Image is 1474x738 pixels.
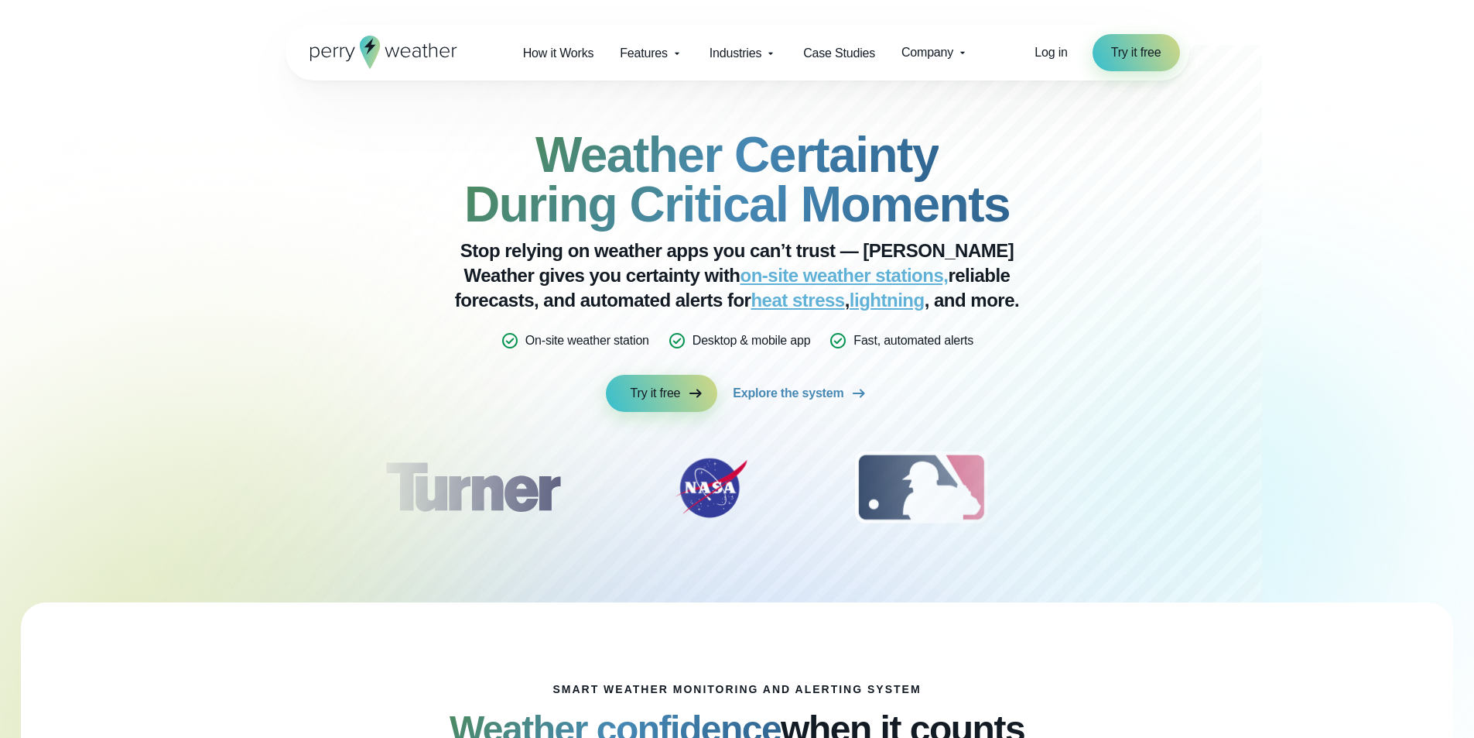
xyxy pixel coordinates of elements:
p: Stop relying on weather apps you can’t trust — [PERSON_NAME] Weather gives you certainty with rel... [428,239,1047,313]
img: MLB.svg [840,449,1003,527]
a: Explore the system [733,375,868,412]
div: 4 of 12 [1077,449,1201,527]
img: NASA.svg [657,449,765,527]
a: heat stress [751,290,844,311]
span: Features [620,44,668,63]
a: on-site weather stations, [740,265,949,286]
span: Try it free [631,384,681,403]
span: Industries [710,44,761,63]
span: Explore the system [733,384,843,403]
span: How it Works [523,44,594,63]
div: 3 of 12 [840,449,1003,527]
div: 1 of 12 [362,449,582,527]
div: slideshow [363,449,1112,534]
p: Desktop & mobile app [693,331,811,350]
span: Log in [1035,46,1067,59]
a: Case Studies [790,37,888,69]
span: Company [901,43,953,62]
span: Case Studies [803,44,875,63]
a: Try it free [1093,34,1180,71]
span: Try it free [1111,43,1161,62]
h1: smart weather monitoring and alerting system [552,683,921,695]
a: How it Works [510,37,607,69]
a: Log in [1035,43,1067,62]
p: Fast, automated alerts [853,331,973,350]
strong: Weather Certainty During Critical Moments [464,127,1010,232]
a: lightning [850,290,925,311]
p: On-site weather station [525,331,649,350]
img: PGA.svg [1077,449,1201,527]
a: Try it free [606,375,718,412]
div: 2 of 12 [657,449,765,527]
img: Turner-Construction_1.svg [362,449,582,527]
